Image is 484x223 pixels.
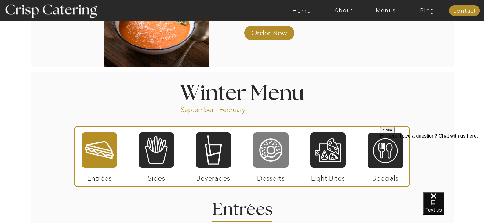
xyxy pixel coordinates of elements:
h2: Entrees [212,201,272,213]
p: Specials [365,168,406,185]
iframe: podium webchat widget bubble [423,192,484,223]
a: Order Now [249,23,289,40]
a: About [323,8,365,14]
p: Beverages [193,168,234,185]
h1: Winter Menu [157,83,327,101]
iframe: podium webchat widget prompt [380,127,484,200]
p: Desserts [251,168,291,185]
a: Contact [449,8,480,14]
a: Home [281,8,323,14]
a: Menus [365,8,406,14]
p: Entrées [79,168,120,185]
p: Light Bites [308,168,348,185]
a: Blog [406,8,448,14]
p: September - February [181,105,265,112]
p: Sides [136,168,176,185]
